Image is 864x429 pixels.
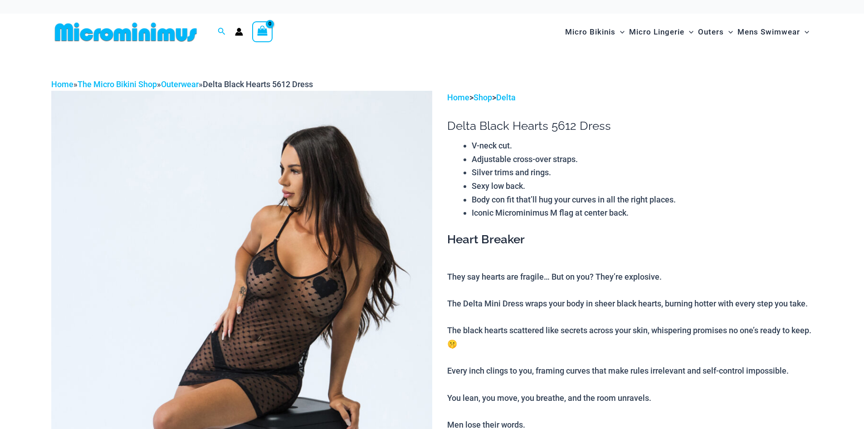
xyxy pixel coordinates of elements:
[800,20,809,44] span: Menu Toggle
[252,21,273,42] a: View Shopping Cart, empty
[472,166,813,179] li: Silver trims and rings.
[161,79,199,89] a: Outerwear
[203,79,313,89] span: Delta Black Hearts 5612 Dress
[473,93,492,102] a: Shop
[447,232,813,247] h3: Heart Breaker
[472,153,813,166] li: Adjustable cross-over straps.
[447,91,813,104] p: > >
[218,26,226,38] a: Search icon link
[563,18,627,46] a: Micro BikinisMenu ToggleMenu Toggle
[51,79,313,89] span: » » »
[698,20,724,44] span: Outers
[627,18,696,46] a: Micro LingerieMenu ToggleMenu Toggle
[735,18,811,46] a: Mens SwimwearMenu ToggleMenu Toggle
[51,79,73,89] a: Home
[496,93,516,102] a: Delta
[472,139,813,153] li: V-neck cut.
[447,119,813,133] h1: Delta Black Hearts 5612 Dress
[737,20,800,44] span: Mens Swimwear
[51,22,200,42] img: MM SHOP LOGO FLAT
[724,20,733,44] span: Menu Toggle
[565,20,615,44] span: Micro Bikinis
[447,93,469,102] a: Home
[684,20,693,44] span: Menu Toggle
[472,179,813,193] li: Sexy low back.
[235,28,243,36] a: Account icon link
[615,20,625,44] span: Menu Toggle
[472,206,813,220] li: Iconic Microminimus M flag at center back.
[696,18,735,46] a: OutersMenu ToggleMenu Toggle
[472,193,813,207] li: Body con fit that’ll hug your curves in all the right places.
[629,20,684,44] span: Micro Lingerie
[561,17,813,47] nav: Site Navigation
[78,79,157,89] a: The Micro Bikini Shop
